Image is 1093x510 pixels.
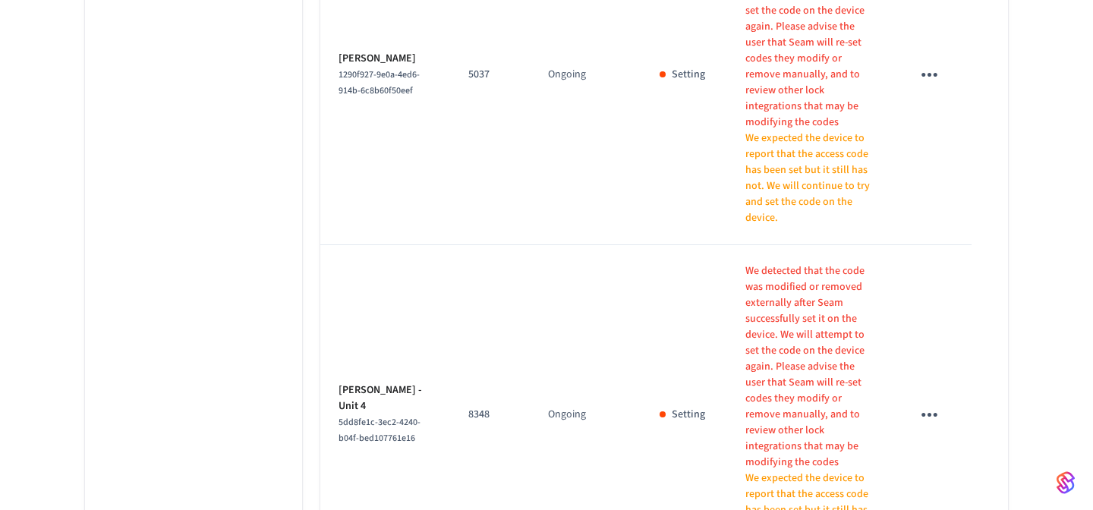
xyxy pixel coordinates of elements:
[468,407,512,423] p: 8348
[672,67,705,83] p: Setting
[339,416,421,445] span: 5dd8fe1c-3ec2-4240-b04f-bed107761e16
[339,51,432,67] p: [PERSON_NAME]
[1057,471,1075,495] img: SeamLogoGradient.69752ec5.svg
[672,407,705,423] p: Setting
[745,263,875,471] p: We detected that the code was modified or removed externally after Seam successfully set it on th...
[339,382,432,414] p: [PERSON_NAME] - Unit 4
[468,67,512,83] p: 5037
[339,68,420,97] span: 1290f927-9e0a-4ed6-914b-6c8b60f50eef
[745,131,875,226] p: We expected the device to report that the access code has been set but it still has not. We will ...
